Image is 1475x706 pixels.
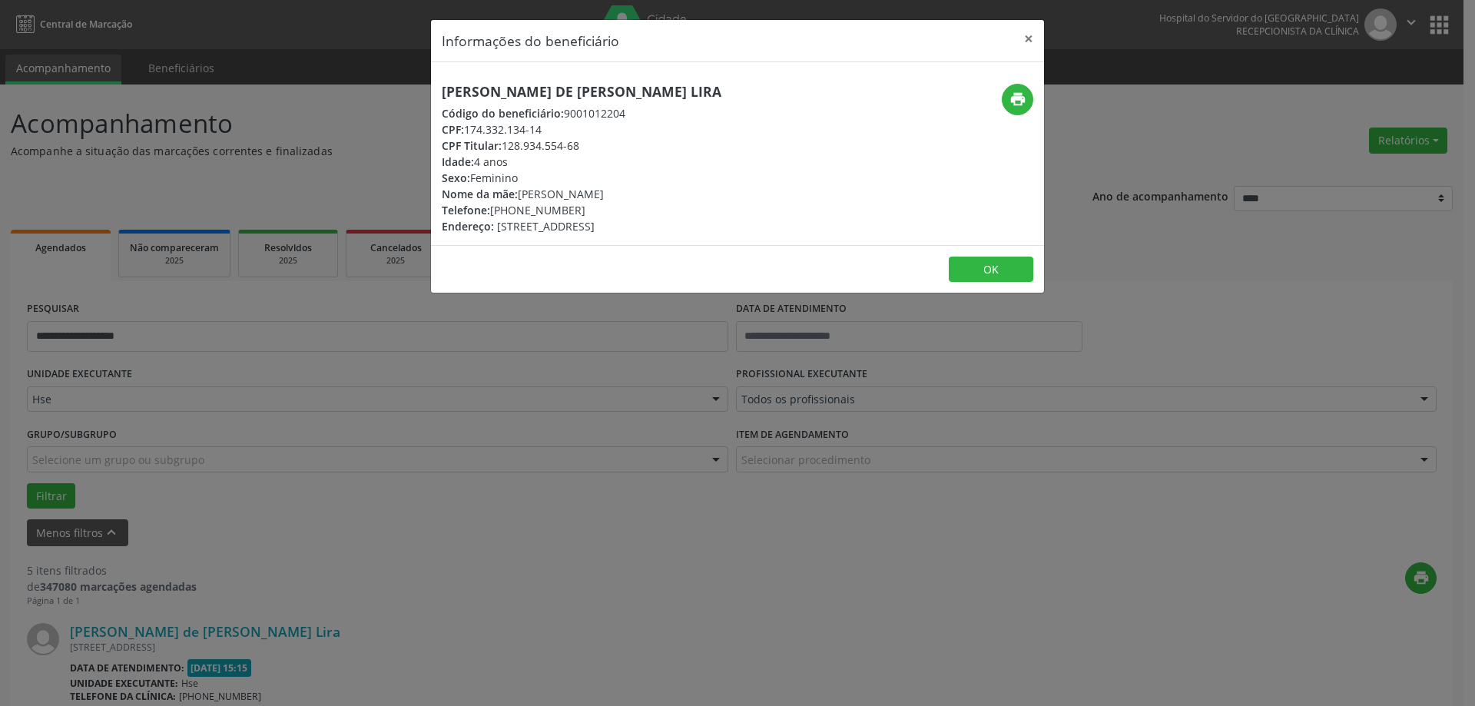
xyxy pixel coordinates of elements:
div: Feminino [442,170,721,186]
button: print [1002,84,1033,115]
div: [PHONE_NUMBER] [442,202,721,218]
span: [STREET_ADDRESS] [497,219,595,234]
div: 174.332.134-14 [442,121,721,138]
div: [PERSON_NAME] [442,186,721,202]
span: Telefone: [442,203,490,217]
button: Close [1013,20,1044,58]
h5: Informações do beneficiário [442,31,619,51]
span: CPF: [442,122,464,137]
div: 9001012204 [442,105,721,121]
span: Idade: [442,154,474,169]
span: Nome da mãe: [442,187,518,201]
span: Endereço: [442,219,494,234]
h5: [PERSON_NAME] de [PERSON_NAME] Lira [442,84,721,100]
span: CPF Titular: [442,138,502,153]
div: 4 anos [442,154,721,170]
button: OK [949,257,1033,283]
div: 128.934.554-68 [442,138,721,154]
span: Código do beneficiário: [442,106,564,121]
i: print [1009,91,1026,108]
span: Sexo: [442,171,470,185]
